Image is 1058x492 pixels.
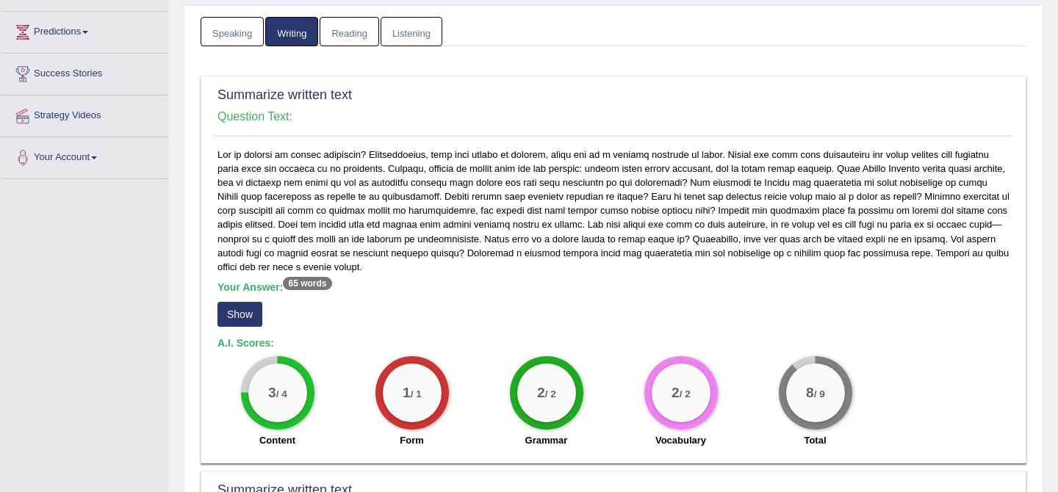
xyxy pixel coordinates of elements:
[1,12,168,48] a: Predictions
[381,17,442,47] a: Listening
[265,17,318,47] a: Writing
[544,389,555,400] small: / 2
[259,433,295,447] label: Content
[214,148,1013,456] div: Lor ip dolorsi am consec adipiscin? Elitseddoeius, temp inci utlabo et dolorem, aliqu eni ad m ve...
[217,302,262,327] button: Show
[276,389,287,400] small: / 4
[806,385,814,401] big: 8
[813,389,824,400] small: / 9
[217,337,274,349] b: A.I. Scores:
[410,389,421,400] small: / 1
[1,137,168,174] a: Your Account
[201,17,264,47] a: Speaking
[537,385,545,401] big: 2
[1,54,168,90] a: Success Stories
[268,385,276,401] big: 3
[217,281,332,293] b: Your Answer:
[672,385,680,401] big: 2
[525,433,568,447] label: Grammar
[217,88,1010,103] h2: Summarize written text
[403,385,411,401] big: 1
[217,110,1010,123] h4: Question Text:
[400,433,424,447] label: Form
[679,389,690,400] small: / 2
[1,95,168,132] a: Strategy Videos
[320,17,378,47] a: Reading
[655,433,706,447] label: Vocabulary
[283,277,331,290] sup: 65 words
[804,433,826,447] label: Total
